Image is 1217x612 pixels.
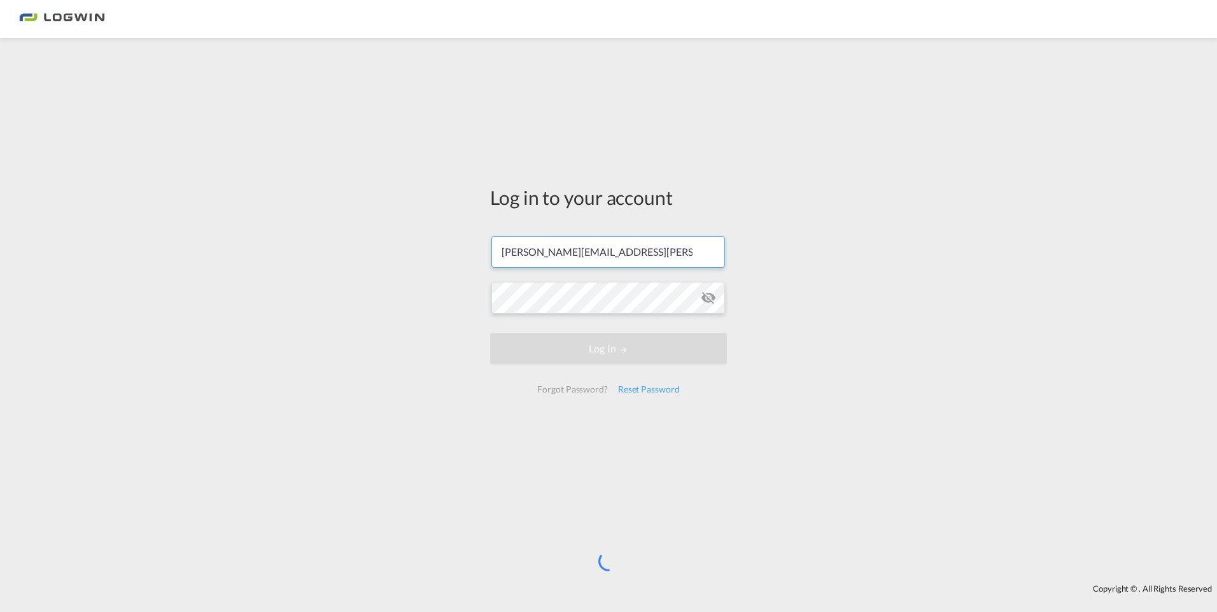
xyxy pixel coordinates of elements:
[490,333,727,365] button: LOGIN
[532,378,612,401] div: Forgot Password?
[613,378,685,401] div: Reset Password
[490,184,727,211] div: Log in to your account
[19,5,105,34] img: bc73a0e0d8c111efacd525e4c8ad7d32.png
[491,236,725,268] input: Enter email/phone number
[701,290,716,305] md-icon: icon-eye-off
